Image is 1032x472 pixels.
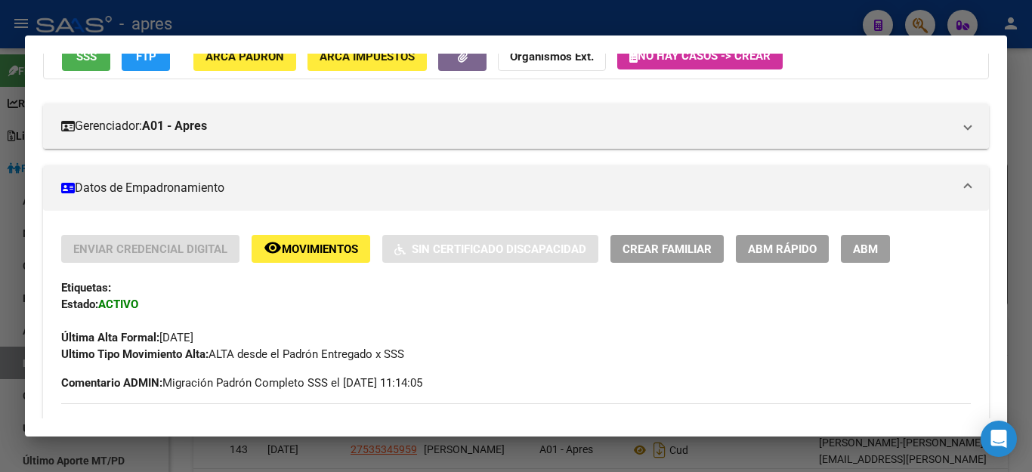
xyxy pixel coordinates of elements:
[61,117,953,135] mat-panel-title: Gerenciador:
[623,242,712,256] span: Crear Familiar
[307,42,427,70] button: ARCA Impuestos
[282,242,358,256] span: Movimientos
[412,242,586,256] span: Sin Certificado Discapacidad
[610,235,724,263] button: Crear Familiar
[43,165,989,211] mat-expansion-panel-header: Datos de Empadronamiento
[61,418,971,434] h3: DATOS DEL AFILIADO
[76,51,97,64] span: SSS
[841,235,890,263] button: ABM
[61,235,239,263] button: Enviar Credencial Digital
[736,235,829,263] button: ABM Rápido
[136,51,156,64] span: FTP
[61,331,193,344] span: [DATE]
[498,42,606,70] button: Organismos Ext.
[61,376,162,390] strong: Comentario ADMIN:
[617,42,783,69] button: No hay casos -> Crear
[61,331,159,344] strong: Última Alta Formal:
[193,42,296,70] button: ARCA Padrón
[205,51,284,64] span: ARCA Padrón
[61,375,422,391] span: Migración Padrón Completo SSS el [DATE] 11:14:05
[61,347,209,361] strong: Ultimo Tipo Movimiento Alta:
[61,298,98,311] strong: Estado:
[43,103,989,149] mat-expansion-panel-header: Gerenciador:A01 - Apres
[73,242,227,256] span: Enviar Credencial Digital
[142,117,207,135] strong: A01 - Apres
[61,347,404,361] span: ALTA desde el Padrón Entregado x SSS
[853,242,878,256] span: ABM
[61,179,953,197] mat-panel-title: Datos de Empadronamiento
[748,242,817,256] span: ABM Rápido
[264,239,282,257] mat-icon: remove_red_eye
[510,51,594,64] strong: Organismos Ext.
[629,49,771,63] span: No hay casos -> Crear
[62,42,110,70] button: SSS
[320,51,415,64] span: ARCA Impuestos
[382,235,598,263] button: Sin Certificado Discapacidad
[981,421,1017,457] div: Open Intercom Messenger
[122,42,170,70] button: FTP
[61,281,111,295] strong: Etiquetas:
[252,235,370,263] button: Movimientos
[98,298,138,311] strong: ACTIVO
